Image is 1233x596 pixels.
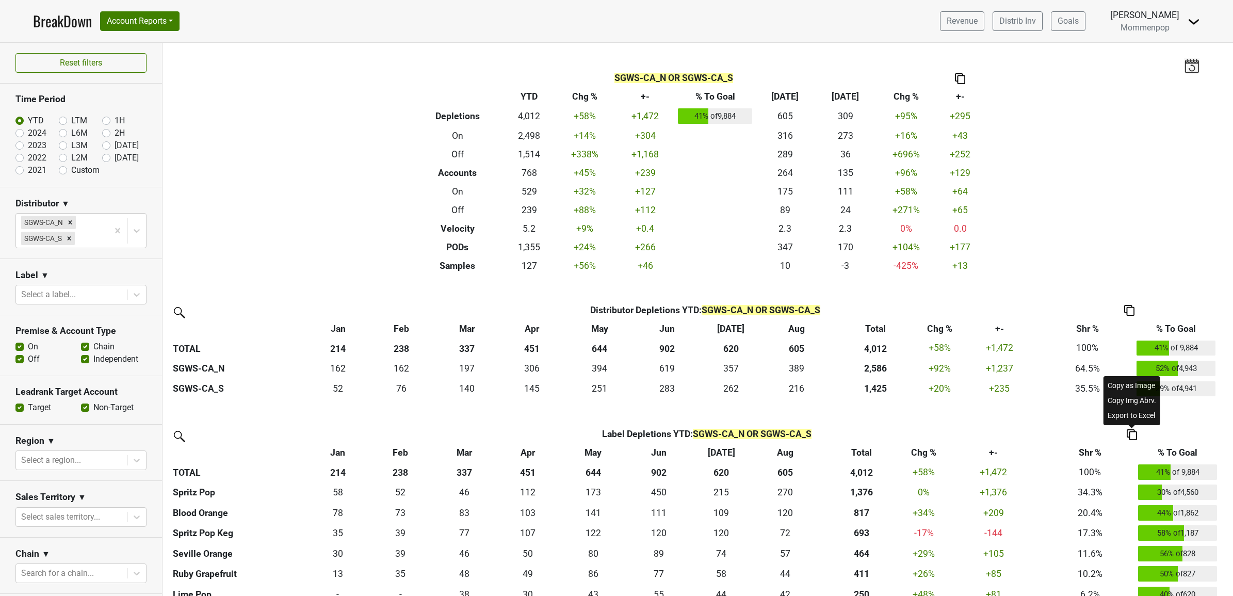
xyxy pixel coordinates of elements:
div: 1,425 [833,382,918,395]
img: last_updated_date [1184,58,1199,73]
td: 135 [815,164,875,182]
td: 64.5% [1041,358,1134,379]
th: Velocity [412,219,504,238]
h3: Sales Territory [15,492,75,503]
td: +177 [936,238,984,256]
img: filter [170,303,187,320]
td: +271 % [875,201,936,219]
th: Shr %: activate to sort column ascending [1041,319,1134,338]
td: 282.533 [635,379,699,399]
div: 120 [755,506,815,520]
td: 197.218 [433,358,500,379]
div: +235 [961,382,1038,395]
td: 273 [815,126,875,145]
img: Copy to clipboard [1127,429,1137,440]
td: +45 % [555,164,615,182]
div: Remove SGWS-CA_N [64,216,76,229]
td: 316 [755,126,815,145]
td: 58.333 [306,482,369,503]
td: +696 % [875,145,936,164]
td: 162.203 [306,358,370,379]
h3: Time Period [15,94,147,105]
td: 120.285 [627,523,690,544]
td: 24 [815,201,875,219]
td: +252 [936,145,984,164]
div: [PERSON_NAME] [1110,8,1179,22]
th: Chg % [555,87,615,106]
th: 214 [306,462,369,482]
td: 0 % [875,219,936,238]
label: L3M [71,139,88,152]
div: 1,376 [820,486,903,499]
th: May: activate to sort column ascending [559,443,627,462]
th: Jan: activate to sort column ascending [306,319,370,338]
th: Accounts [412,164,504,182]
td: 34.3% [1044,482,1136,503]
th: Depletions [412,106,504,126]
td: 76.545 [432,523,496,544]
img: filter [170,427,187,444]
th: Jan: activate to sort column ascending [306,443,369,462]
td: +9 % [555,219,615,238]
td: 264 [755,164,815,182]
td: 100% [1041,338,1134,359]
td: 140.749 [559,503,627,523]
div: SGWS-CA_N [21,216,64,229]
th: Jul: activate to sort column ascending [699,319,763,338]
td: +304 [615,126,675,145]
th: 1425.242 [831,379,921,399]
div: 162 [372,362,431,375]
td: 17.3% [1044,523,1136,544]
th: 605 [753,462,818,482]
th: 2586.353 [831,358,921,379]
td: 172.834 [559,482,627,503]
button: Reset filters [15,53,147,73]
span: ▼ [47,435,55,447]
th: [DATE] [755,87,815,106]
span: SGWS-CA_N OR SGWS-CA_S [693,429,812,439]
div: 283 [638,382,696,395]
div: 2,586 [833,362,918,375]
th: Distributor Depletions YTD : [369,301,1040,319]
a: BreakDown [33,10,92,32]
td: +338 % [555,145,615,164]
td: +65 [936,201,984,219]
td: 35.5% [1041,379,1134,399]
div: 389 [765,362,828,375]
td: 605 [755,106,815,126]
div: SGWS-CA_S [21,232,63,245]
td: +58 % [555,106,615,126]
td: -3 [815,256,875,275]
th: On [412,182,504,201]
th: 693.281 [818,523,905,544]
div: 109 [692,506,750,520]
td: 215.91 [762,379,830,399]
div: 122 [561,526,625,540]
div: 306 [502,362,561,375]
th: May: activate to sort column ascending [564,319,635,338]
th: [DATE] [815,87,875,106]
th: 902 [635,338,699,359]
td: +64 [936,182,984,201]
div: 817 [820,506,903,520]
td: +56 % [555,256,615,275]
td: 269.5 [753,482,818,503]
span: Mommenpop [1121,23,1170,33]
div: 197 [436,362,498,375]
th: % To Goal [675,87,755,106]
th: Apr: activate to sort column ascending [496,443,559,462]
td: 388.676 [762,358,830,379]
div: 39 [371,526,429,540]
td: 4,012 [504,106,554,126]
td: 5.2 [504,219,554,238]
th: 451 [496,462,559,482]
td: +239 [615,164,675,182]
td: +95 % [875,106,936,126]
th: On [412,126,504,145]
label: L2M [71,152,88,164]
th: 620 [690,462,753,482]
td: +104 % [875,238,936,256]
td: 2.3 [815,219,875,238]
td: 111.999 [496,482,559,503]
td: 347 [755,238,815,256]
